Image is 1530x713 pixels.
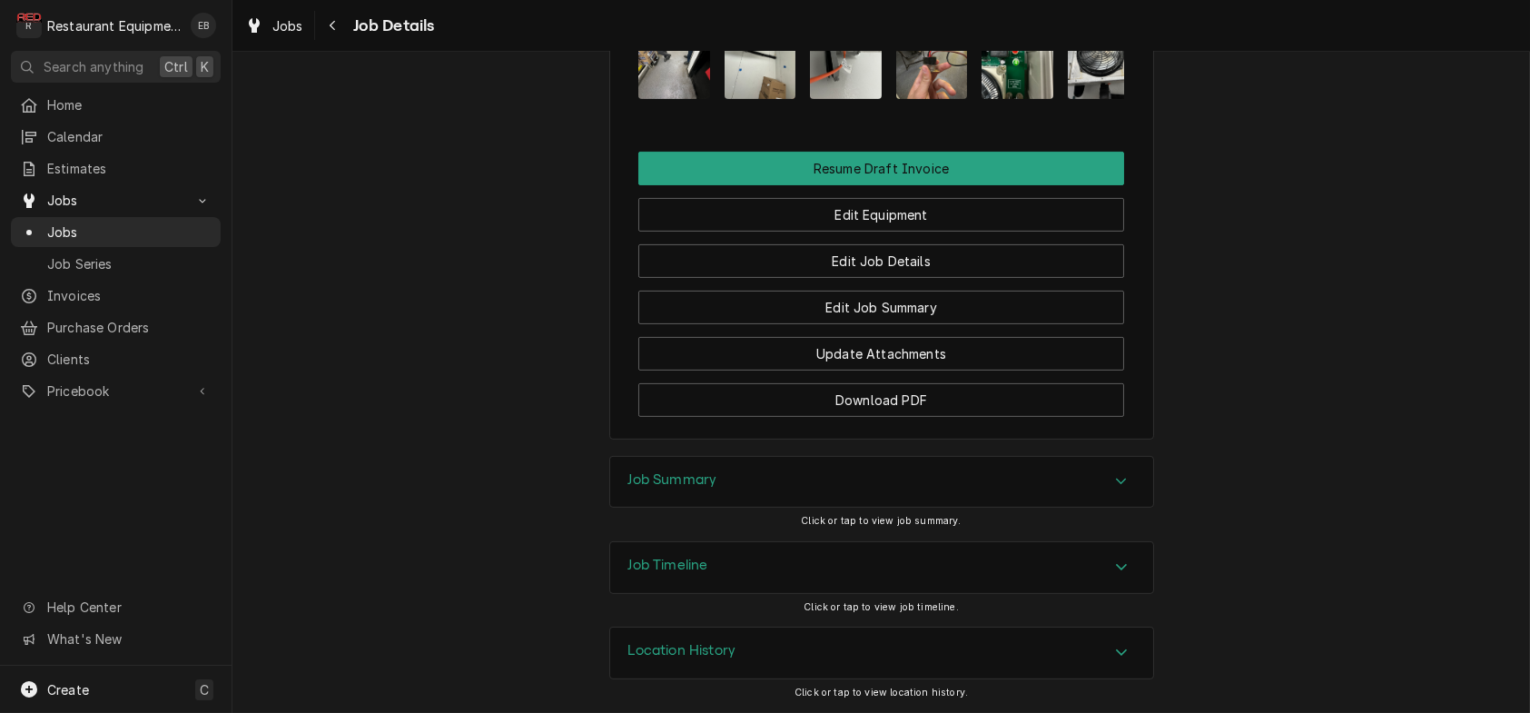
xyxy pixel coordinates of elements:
div: Restaurant Equipment Diagnostics's Avatar [16,13,42,38]
h3: Job Summary [628,471,717,489]
a: Go to Pricebook [11,376,221,406]
div: Job Summary [609,456,1154,509]
button: Search anythingCtrlK [11,51,221,83]
button: Download PDF [638,383,1124,417]
div: Emily Bird's Avatar [191,13,216,38]
span: Jobs [47,191,184,210]
a: Calendar [11,122,221,152]
div: R [16,13,42,38]
div: Restaurant Equipment Diagnostics [47,16,181,35]
span: Jobs [272,16,303,35]
button: Update Attachments [638,337,1124,371]
span: C [200,680,209,699]
div: Button Group Row [638,371,1124,417]
button: Accordion Details Expand Trigger [610,628,1153,678]
a: Go to What's New [11,624,221,654]
span: Pricebook [47,381,184,401]
button: Edit Job Summary [638,291,1124,324]
span: Purchase Orders [47,318,212,337]
div: Accordion Header [610,457,1153,508]
a: Jobs [238,11,311,41]
div: Button Group [638,152,1124,417]
a: Job Series [11,249,221,279]
div: Job Timeline [609,541,1154,594]
span: Click or tap to view job timeline. [804,601,958,613]
a: Go to Jobs [11,185,221,215]
div: Button Group Row [638,232,1124,278]
div: Button Group Row [638,324,1124,371]
button: Edit Equipment [638,198,1124,232]
span: Job Series [47,254,212,273]
span: K [201,57,209,76]
span: Click or tap to view job summary. [801,515,961,527]
div: EB [191,13,216,38]
div: Button Group Row [638,278,1124,324]
div: Accordion Header [610,542,1153,593]
span: Search anything [44,57,143,76]
div: Button Group Row [638,185,1124,232]
a: Go to Help Center [11,592,221,622]
span: Estimates [47,159,212,178]
a: Invoices [11,281,221,311]
span: Ctrl [164,57,188,76]
h3: Job Timeline [628,557,708,574]
span: Home [47,95,212,114]
span: Jobs [47,223,212,242]
a: Jobs [11,217,221,247]
button: Resume Draft Invoice [638,152,1124,185]
h3: Location History [628,642,736,659]
button: Accordion Details Expand Trigger [610,457,1153,508]
span: Create [47,682,89,698]
div: Accordion Header [610,628,1153,678]
div: Button Group Row [638,152,1124,185]
span: Calendar [47,127,212,146]
a: Home [11,90,221,120]
span: Job Details [348,14,435,38]
a: Estimates [11,153,221,183]
span: Clients [47,350,212,369]
span: Invoices [47,286,212,305]
a: Clients [11,344,221,374]
span: Click or tap to view location history. [795,687,968,698]
span: Help Center [47,598,210,617]
div: Location History [609,627,1154,679]
button: Navigate back [319,11,348,40]
button: Accordion Details Expand Trigger [610,542,1153,593]
button: Edit Job Details [638,244,1124,278]
a: Purchase Orders [11,312,221,342]
span: What's New [47,629,210,649]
